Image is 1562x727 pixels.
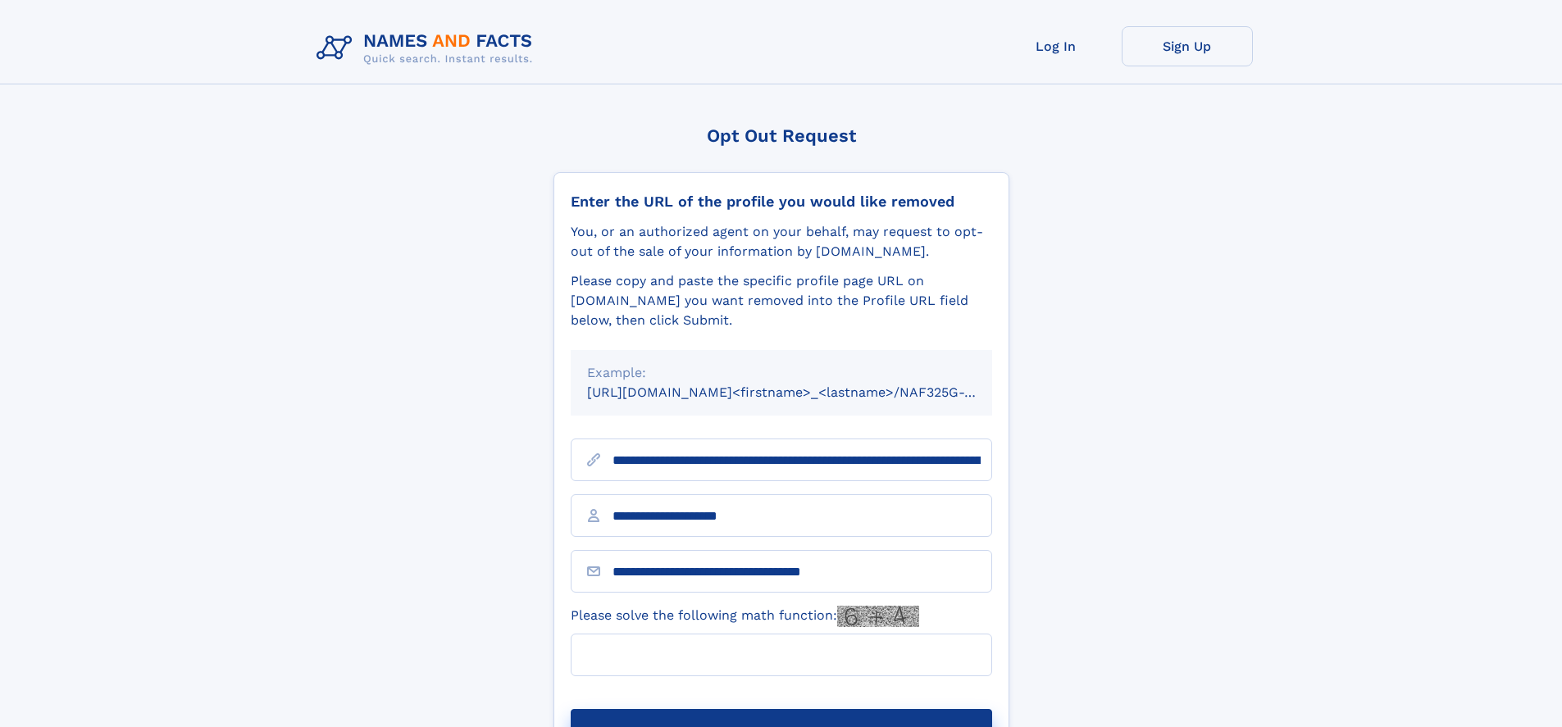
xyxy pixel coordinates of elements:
div: Opt Out Request [553,125,1009,146]
img: Logo Names and Facts [310,26,546,70]
div: Example: [587,363,976,383]
a: Log In [990,26,1122,66]
div: Enter the URL of the profile you would like removed [571,193,992,211]
div: You, or an authorized agent on your behalf, may request to opt-out of the sale of your informatio... [571,222,992,261]
label: Please solve the following math function: [571,606,919,627]
a: Sign Up [1122,26,1253,66]
div: Please copy and paste the specific profile page URL on [DOMAIN_NAME] you want removed into the Pr... [571,271,992,330]
small: [URL][DOMAIN_NAME]<firstname>_<lastname>/NAF325G-xxxxxxxx [587,384,1023,400]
